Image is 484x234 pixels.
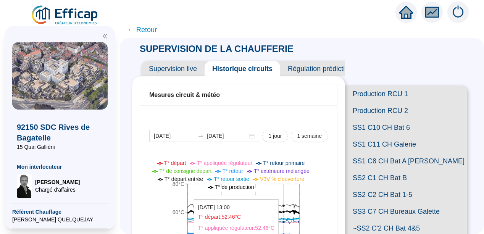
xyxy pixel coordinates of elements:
button: 1 semaine [291,130,328,142]
input: Date de fin [207,132,248,140]
span: V3V % d'ouverture [260,176,304,182]
span: 1 jour [268,132,282,140]
div: Mesures circuit & météo [149,90,328,100]
span: Historique circuits [205,61,280,76]
span: double-left [102,34,108,39]
img: alerts [447,2,469,23]
span: 15 Quai Galliéni [17,143,103,151]
span: Référent Chauffage [12,208,108,216]
span: to [198,133,204,139]
span: T° appliquée régulateur [197,160,252,166]
span: SS2 C1 CH Bat B [345,169,467,186]
span: Régulation prédictive [280,61,360,76]
span: Mon interlocuteur [17,163,103,171]
span: [PERSON_NAME] QUELQUEJAY [12,216,108,223]
img: Chargé d'affaires [17,174,32,198]
span: Supervision live [141,61,205,76]
span: T° départ entrée [165,176,203,182]
span: 92150 SDC Rives de Bagatelle [17,122,103,143]
span: T° départ [164,160,186,166]
span: T° extérieure mélangée [254,168,310,174]
span: SS1 C10 CH Bat 6 [345,119,467,136]
input: Date de début [154,132,195,140]
span: [PERSON_NAME] [35,178,80,186]
span: T° retour [222,168,243,174]
span: 1 semaine [297,132,322,140]
span: T° retour sortie [214,176,249,182]
span: Production RCU 2 [345,102,467,119]
span: SS1 C8 CH Bat A [PERSON_NAME] [345,153,467,169]
span: T° retour primaire [263,160,305,166]
span: SS3 C7 CH Bureaux Galette [345,203,467,220]
span: Chargé d'affaires [35,186,80,194]
span: T° de consigne départ [159,168,211,174]
span: home [399,5,413,19]
span: SUPERVISION DE LA CHAUFFERIE [132,44,301,54]
button: 1 jour [262,130,288,142]
tspan: 60°C [173,209,184,215]
span: fund [425,5,439,19]
span: SS1 C11 CH Galerie [345,136,467,153]
span: T° de production [215,184,254,190]
span: ← Retour [127,24,157,35]
span: Production RCU 1 [345,86,467,102]
span: swap-right [198,133,204,139]
img: efficap energie logo [31,5,100,26]
span: SS2 C2 CH Bat 1-5 [345,186,467,203]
